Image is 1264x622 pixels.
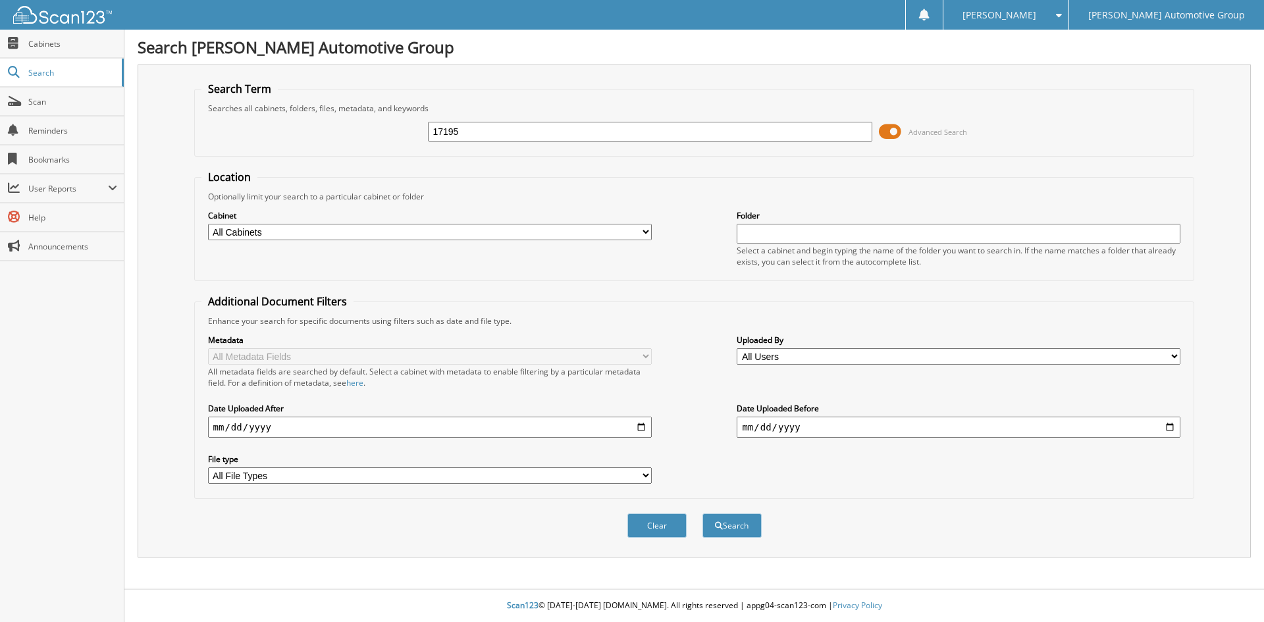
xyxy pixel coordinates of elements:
[507,600,539,611] span: Scan123
[208,334,652,346] label: Metadata
[28,38,117,49] span: Cabinets
[962,11,1036,19] span: [PERSON_NAME]
[138,36,1251,58] h1: Search [PERSON_NAME] Automotive Group
[201,315,1188,326] div: Enhance your search for specific documents using filters such as date and file type.
[28,125,117,136] span: Reminders
[208,210,652,221] label: Cabinet
[201,294,354,309] legend: Additional Document Filters
[208,454,652,465] label: File type
[627,513,687,538] button: Clear
[1088,11,1245,19] span: [PERSON_NAME] Automotive Group
[208,366,652,388] div: All metadata fields are searched by default. Select a cabinet with metadata to enable filtering b...
[13,6,112,24] img: scan123-logo-white.svg
[28,241,117,252] span: Announcements
[28,96,117,107] span: Scan
[702,513,762,538] button: Search
[201,82,278,96] legend: Search Term
[208,417,652,438] input: start
[737,417,1180,438] input: end
[28,67,115,78] span: Search
[833,600,882,611] a: Privacy Policy
[201,170,257,184] legend: Location
[1198,559,1264,622] iframe: Chat Widget
[28,154,117,165] span: Bookmarks
[208,403,652,414] label: Date Uploaded After
[737,245,1180,267] div: Select a cabinet and begin typing the name of the folder you want to search in. If the name match...
[908,127,967,137] span: Advanced Search
[737,403,1180,414] label: Date Uploaded Before
[28,212,117,223] span: Help
[737,334,1180,346] label: Uploaded By
[124,590,1264,622] div: © [DATE]-[DATE] [DOMAIN_NAME]. All rights reserved | appg04-scan123-com |
[201,191,1188,202] div: Optionally limit your search to a particular cabinet or folder
[201,103,1188,114] div: Searches all cabinets, folders, files, metadata, and keywords
[28,183,108,194] span: User Reports
[737,210,1180,221] label: Folder
[346,377,363,388] a: here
